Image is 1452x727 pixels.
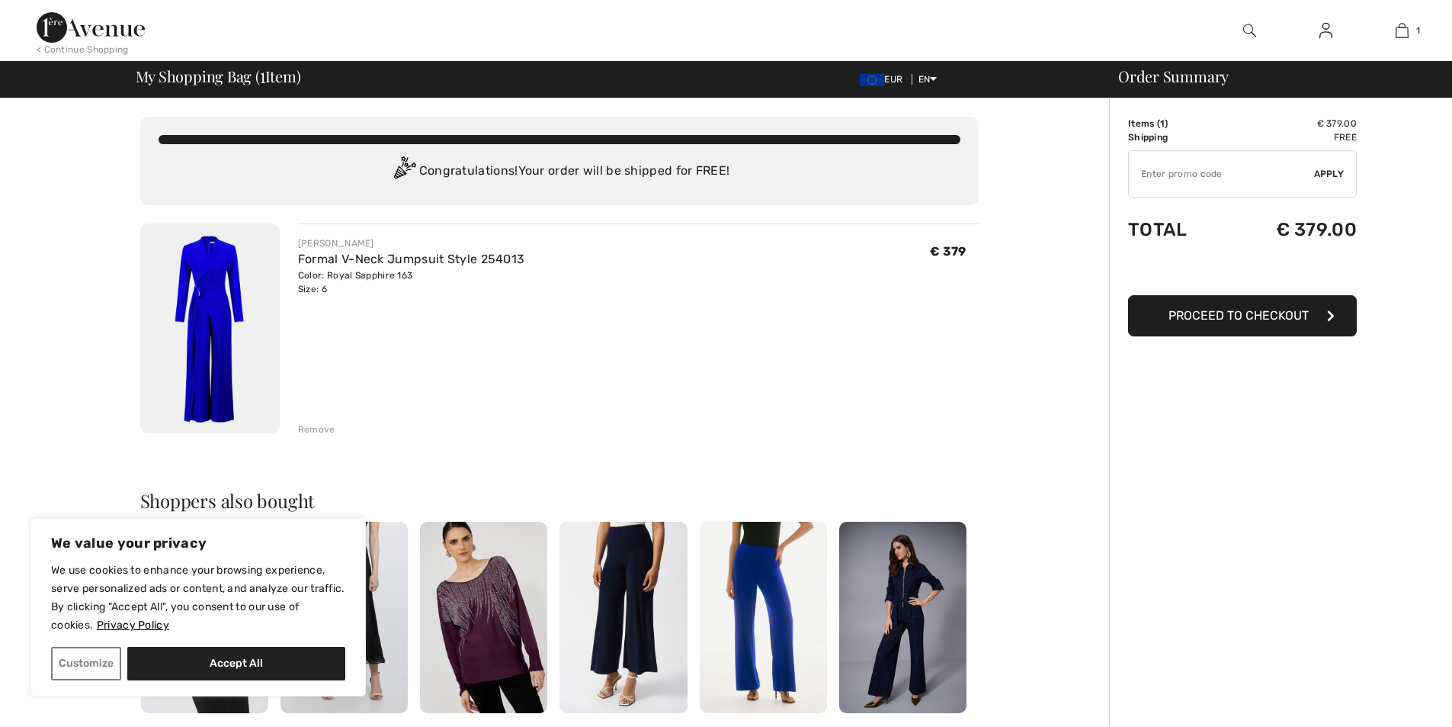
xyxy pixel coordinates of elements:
span: My Shopping Bag ( Item) [136,69,301,84]
a: Sign In [1307,21,1345,40]
img: Floral Jewel Boat Neck Pullover Style 253772 [420,522,547,713]
p: We use cookies to enhance your browsing experience, serve personalized ads or content, and analyz... [51,561,345,635]
a: Formal V-Neck Jumpsuit Style 254013 [298,252,525,266]
div: < Continue Shopping [37,43,129,56]
div: Remove [298,423,335,436]
a: Privacy Policy [96,618,170,632]
span: 1 [1416,24,1420,37]
h2: Shoppers also bought [140,491,979,510]
td: Free [1224,130,1357,144]
span: EN [918,74,938,85]
td: € 379.00 [1224,117,1357,130]
img: My Bag [1396,21,1409,40]
span: Proceed to Checkout [1168,308,1309,323]
td: Total [1128,204,1224,256]
img: Long Sleeve Utility Jumpsuit Style 253948 [839,522,966,713]
span: EUR [860,74,909,85]
span: 1 [260,65,265,85]
p: We value your privacy [51,534,345,552]
img: search the website [1243,21,1256,40]
img: Flare Full-Length Trousers Style 251017 [559,522,687,713]
img: High-Waisted Casual Trousers Style 221340 [700,522,827,713]
td: Items ( ) [1128,117,1224,130]
div: [PERSON_NAME] [298,236,525,250]
span: Apply [1314,167,1345,181]
button: Accept All [127,647,345,680]
div: Congratulations! Your order will be shipped for FREE! [159,156,960,187]
span: € 379 [930,244,966,259]
td: Shipping [1128,130,1224,144]
img: Congratulation2.svg [389,156,419,187]
img: My Info [1319,21,1332,40]
div: Order Summary [1100,69,1443,84]
button: Customize [51,647,121,680]
td: € 379.00 [1224,204,1357,256]
div: Color: Royal Sapphire 163 Size: 6 [298,269,525,296]
span: 1 [1160,118,1165,129]
img: Formal V-Neck Jumpsuit Style 254013 [140,224,280,433]
button: Proceed to Checkout [1128,295,1357,336]
img: 1ère Avenue [37,12,145,43]
div: We value your privacy [30,518,366,696]
input: Promo code [1129,151,1314,197]
img: Euro [860,74,884,86]
iframe: PayPal [1128,256,1357,290]
a: 1 [1364,21,1439,40]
